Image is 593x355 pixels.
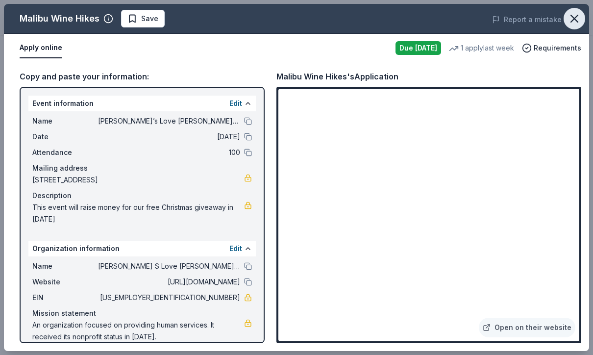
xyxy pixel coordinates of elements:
[20,38,62,58] button: Apply online
[32,162,252,174] div: Mailing address
[479,318,575,337] a: Open on their website
[32,190,252,202] div: Description
[492,14,562,25] button: Report a mistake
[32,147,98,158] span: Attendance
[20,11,99,26] div: Malibu Wine Hikes
[98,292,240,304] span: [US_EMPLOYER_IDENTIFICATION_NUMBER]
[229,98,242,109] button: Edit
[522,42,581,54] button: Requirements
[32,260,98,272] span: Name
[32,115,98,127] span: Name
[32,202,244,225] span: This event will raise money for our free Christmas giveaway in [DATE]
[32,307,252,319] div: Mission statement
[98,260,240,272] span: [PERSON_NAME] S Love [PERSON_NAME] For Life Inc
[32,276,98,288] span: Website
[28,96,256,111] div: Event information
[98,115,240,127] span: [PERSON_NAME]’s Love [PERSON_NAME] for Life Fall Fundraiser
[141,13,158,25] span: Save
[28,241,256,256] div: Organization information
[20,70,265,83] div: Copy and paste your information:
[276,70,398,83] div: Malibu Wine Hikes's Application
[534,42,581,54] span: Requirements
[121,10,165,27] button: Save
[98,276,240,288] span: [URL][DOMAIN_NAME]
[32,292,98,304] span: EIN
[32,174,244,186] span: [STREET_ADDRESS]
[395,41,441,55] div: Due [DATE]
[229,243,242,254] button: Edit
[449,42,514,54] div: 1 apply last week
[32,319,244,343] span: An organization focused on providing human services. It received its nonprofit status in [DATE].
[32,131,98,143] span: Date
[98,147,240,158] span: 100
[98,131,240,143] span: [DATE]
